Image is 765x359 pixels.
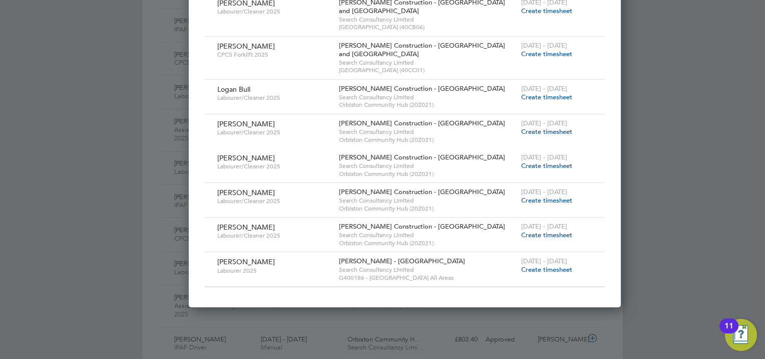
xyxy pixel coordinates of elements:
[521,127,572,136] span: Create timesheet
[521,41,567,50] span: [DATE] - [DATE]
[217,267,331,275] span: Labourer 2025
[521,257,567,265] span: [DATE] - [DATE]
[521,222,567,231] span: [DATE] - [DATE]
[339,84,505,93] span: [PERSON_NAME] Construction - [GEOGRAPHIC_DATA]
[217,42,275,51] span: [PERSON_NAME]
[339,136,516,144] span: Orbiston Community Hub (20Z021)
[217,51,331,59] span: CPCS Forklift 2025
[217,153,275,162] span: [PERSON_NAME]
[521,161,572,170] span: Create timesheet
[339,205,516,213] span: Orbiston Community Hub (20Z021)
[217,257,275,266] span: [PERSON_NAME]
[339,66,516,74] span: [GEOGRAPHIC_DATA] (40CC01)
[521,231,572,239] span: Create timesheet
[521,196,572,205] span: Create timesheet
[217,128,331,136] span: Labourer/Cleaner 2025
[339,153,505,161] span: [PERSON_NAME] Construction - [GEOGRAPHIC_DATA]
[339,188,505,196] span: [PERSON_NAME] Construction - [GEOGRAPHIC_DATA]
[217,232,331,240] span: Labourer/Cleaner 2025
[339,41,505,58] span: [PERSON_NAME] Construction - [GEOGRAPHIC_DATA] and [GEOGRAPHIC_DATA]
[521,7,572,15] span: Create timesheet
[725,319,757,351] button: Open Resource Center, 11 new notifications
[339,266,516,274] span: Search Consultancy Limited
[339,231,516,239] span: Search Consultancy Limited
[217,188,275,197] span: [PERSON_NAME]
[521,50,572,58] span: Create timesheet
[217,223,275,232] span: [PERSON_NAME]
[339,257,465,265] span: [PERSON_NAME] - [GEOGRAPHIC_DATA]
[339,128,516,136] span: Search Consultancy Limited
[339,239,516,247] span: Orbiston Community Hub (20Z021)
[521,153,567,161] span: [DATE] - [DATE]
[339,274,516,282] span: G400186 - [GEOGRAPHIC_DATA] All Areas
[339,93,516,101] span: Search Consultancy Limited
[339,170,516,178] span: Orbiston Community Hub (20Z021)
[521,188,567,196] span: [DATE] - [DATE]
[521,119,567,127] span: [DATE] - [DATE]
[724,326,733,339] div: 11
[339,16,516,24] span: Search Consultancy Limited
[339,119,505,127] span: [PERSON_NAME] Construction - [GEOGRAPHIC_DATA]
[217,197,331,205] span: Labourer/Cleaner 2025
[521,84,567,93] span: [DATE] - [DATE]
[339,101,516,109] span: Orbiston Community Hub (20Z021)
[217,85,250,94] span: Logan Bull
[339,222,505,231] span: [PERSON_NAME] Construction - [GEOGRAPHIC_DATA]
[217,162,331,170] span: Labourer/Cleaner 2025
[339,162,516,170] span: Search Consultancy Limited
[521,265,572,274] span: Create timesheet
[217,94,331,102] span: Labourer/Cleaner 2025
[217,119,275,128] span: [PERSON_NAME]
[339,197,516,205] span: Search Consultancy Limited
[339,59,516,67] span: Search Consultancy Limited
[339,23,516,31] span: [GEOGRAPHIC_DATA] (40CB06)
[217,8,331,16] span: Labourer/Cleaner 2025
[521,93,572,101] span: Create timesheet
